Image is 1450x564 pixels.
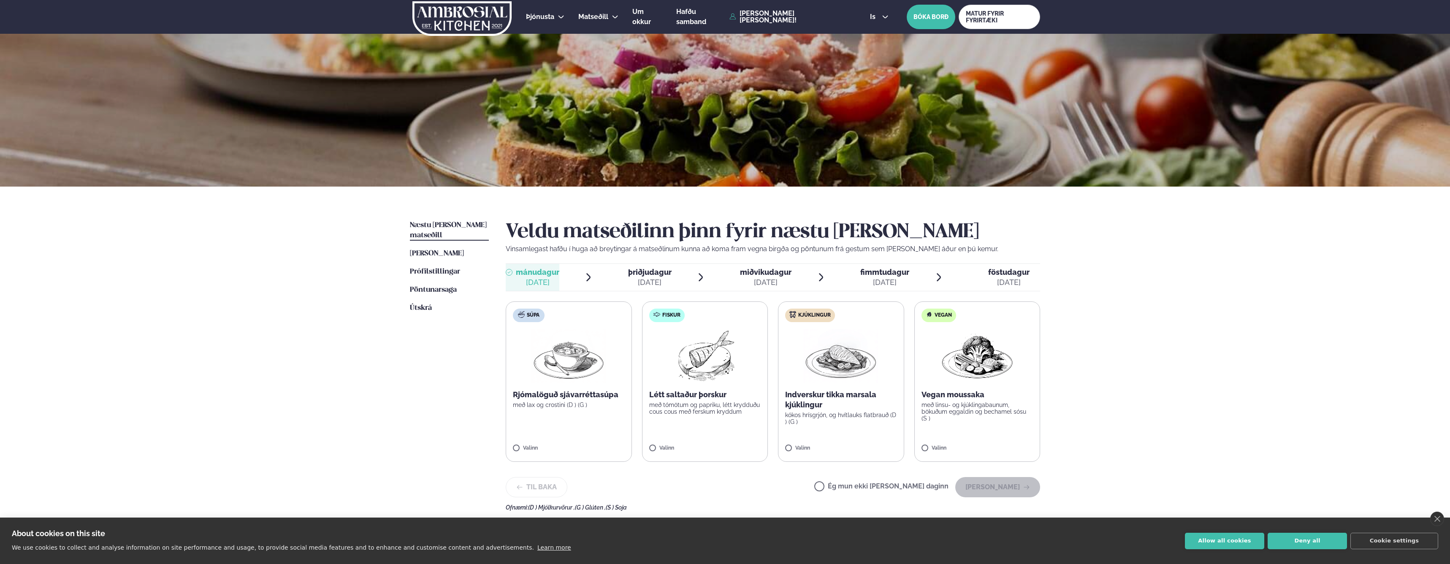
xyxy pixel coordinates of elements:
[410,303,432,313] a: Útskrá
[860,268,909,277] span: fimmtudagur
[649,401,761,415] p: með tómötum og papriku, létt krydduðu cous cous með ferskum kryddum
[729,10,851,24] a: [PERSON_NAME] [PERSON_NAME]!
[662,312,680,319] span: Fiskur
[860,277,909,287] div: [DATE]
[410,268,460,275] span: Prófílstillingar
[516,268,559,277] span: mánudagur
[528,504,575,511] span: (D ) Mjólkurvörur ,
[526,13,554,21] span: Þjónusta
[531,329,606,383] img: Soup.png
[410,285,457,295] a: Pöntunarsaga
[410,250,464,257] span: [PERSON_NAME]
[12,529,105,538] strong: About cookies on this site
[955,477,1040,497] button: [PERSON_NAME]
[606,504,627,511] span: (S ) Soja
[506,504,1040,511] div: Ofnæmi:
[412,1,512,36] img: logo
[410,286,457,293] span: Pöntunarsaga
[410,222,487,239] span: Næstu [PERSON_NAME] matseðill
[516,277,559,287] div: [DATE]
[506,477,567,497] button: Til baka
[785,390,897,410] p: Indverskur tikka marsala kjúklingur
[506,244,1040,254] p: Vinsamlegast hafðu í huga að breytingar á matseðlinum kunna að koma fram vegna birgða og pöntunum...
[863,14,895,20] button: is
[676,7,725,27] a: Hafðu samband
[676,8,706,26] span: Hafðu samband
[1268,533,1347,549] button: Deny all
[518,311,525,318] img: soup.svg
[578,13,608,21] span: Matseðill
[921,390,1033,400] p: Vegan moussaka
[935,312,952,319] span: Vegan
[653,311,660,318] img: fish.svg
[410,304,432,312] span: Útskrá
[649,390,761,400] p: Létt saltaður þorskur
[1350,533,1438,549] button: Cookie settings
[628,277,672,287] div: [DATE]
[410,249,464,259] a: [PERSON_NAME]
[804,329,878,383] img: Chicken-breast.png
[667,329,742,383] img: Fish.png
[526,12,554,22] a: Þjónusta
[870,14,878,20] span: is
[740,268,791,277] span: miðvikudagur
[740,277,791,287] div: [DATE]
[926,311,932,318] img: Vegan.svg
[527,312,539,319] span: Súpa
[785,412,897,425] p: kókos hrísgrjón, og hvítlauks flatbrauð (D ) (G )
[798,312,831,319] span: Kjúklingur
[959,5,1040,29] a: MATUR FYRIR FYRIRTÆKI
[988,277,1030,287] div: [DATE]
[632,7,662,27] a: Um okkur
[940,329,1014,383] img: Vegan.png
[1430,512,1444,526] a: close
[1185,533,1264,549] button: Allow all cookies
[575,504,606,511] span: (G ) Glúten ,
[921,401,1033,422] p: með linsu- og kjúklingabaunum, bökuðum eggaldin og bechamel sósu (S )
[628,268,672,277] span: þriðjudagur
[632,8,651,26] span: Um okkur
[410,267,460,277] a: Prófílstillingar
[12,544,534,551] p: We use cookies to collect and analyse information on site performance and usage, to provide socia...
[537,544,571,551] a: Learn more
[410,220,489,241] a: Næstu [PERSON_NAME] matseðill
[513,390,625,400] p: Rjómalöguð sjávarréttasúpa
[789,311,796,318] img: chicken.svg
[578,12,608,22] a: Matseðill
[988,268,1030,277] span: föstudagur
[506,220,1040,244] h2: Veldu matseðilinn þinn fyrir næstu [PERSON_NAME]
[907,5,955,29] button: BÓKA BORÐ
[513,401,625,408] p: með lax og crostini (D ) (G )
